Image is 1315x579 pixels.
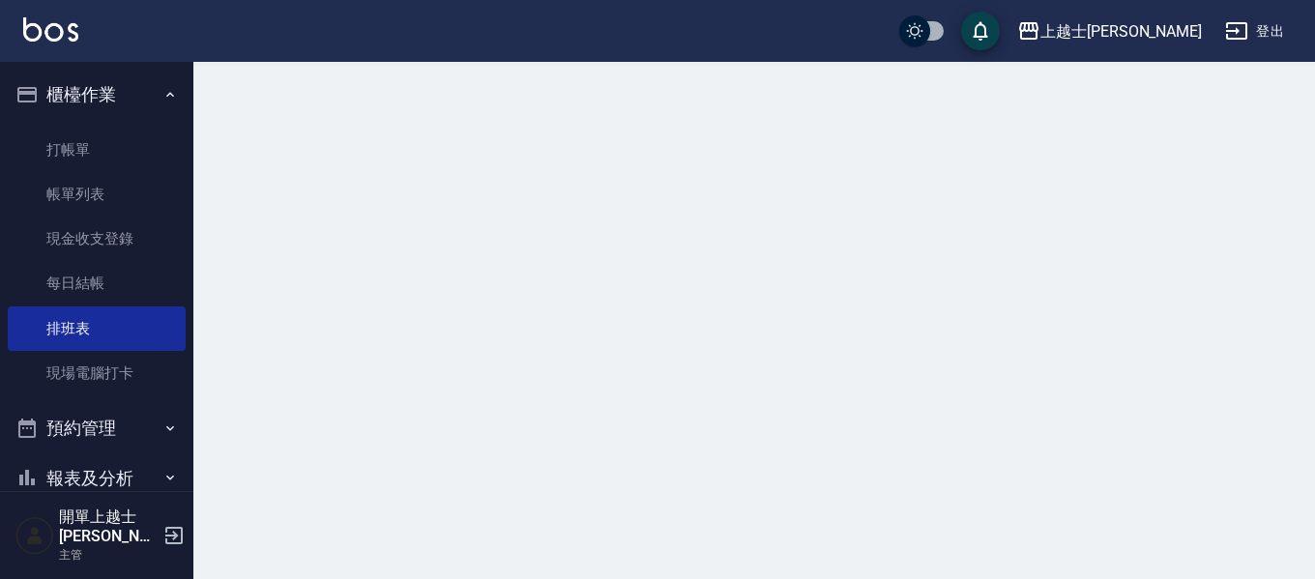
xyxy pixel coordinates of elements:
button: 報表及分析 [8,453,186,504]
img: Person [15,516,54,555]
a: 現金收支登錄 [8,217,186,261]
button: save [961,12,1000,50]
div: 上越士[PERSON_NAME] [1040,19,1202,43]
button: 櫃檯作業 [8,70,186,120]
a: 帳單列表 [8,172,186,217]
a: 現場電腦打卡 [8,351,186,395]
img: Logo [23,17,78,42]
a: 打帳單 [8,128,186,172]
button: 上越士[PERSON_NAME] [1009,12,1210,51]
p: 主管 [59,546,158,564]
button: 登出 [1217,14,1292,49]
h5: 開單上越士[PERSON_NAME] [59,507,158,546]
a: 排班表 [8,306,186,351]
button: 預約管理 [8,403,186,453]
a: 每日結帳 [8,261,186,305]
